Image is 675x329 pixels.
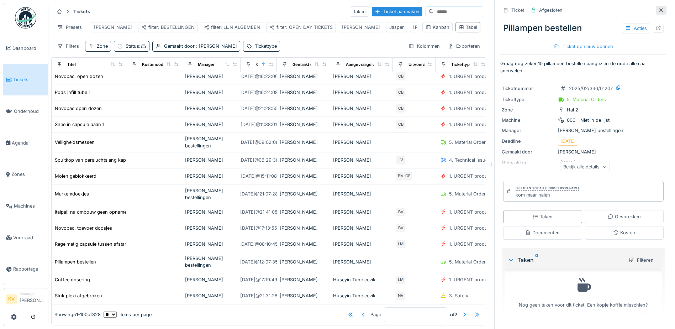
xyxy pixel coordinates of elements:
p: Graag nog zeker 10 pillampen bestellen aangezien de oude allemaal sneuvelen.. [500,60,666,74]
div: Tabel [459,24,477,31]
div: [PERSON_NAME] [333,139,390,146]
div: [PERSON_NAME] [280,209,327,215]
div: [DATE] @ 21:07:28 [240,190,278,197]
div: filter: BESTELLINGEN [141,24,195,31]
div: Gemaakt door [292,62,319,68]
div: Kanban [426,24,449,31]
div: 1. URGENT production line disruption [449,276,531,283]
div: BV [396,207,406,217]
div: [PERSON_NAME] bestellingen [185,187,238,201]
div: [DATE] @ 17:13:55 [240,225,277,231]
div: [PERSON_NAME] [333,157,390,163]
div: [PERSON_NAME] bestellingen [185,135,238,149]
div: [PERSON_NAME] [185,121,238,128]
div: Spuitkop van persluchtslang kapot [55,157,130,163]
div: Gesloten op [DATE] door [PERSON_NAME] [516,186,579,191]
div: [PERSON_NAME] [333,173,390,179]
li: [PERSON_NAME] [20,291,45,307]
span: Agenda [12,140,45,146]
div: LM [396,239,406,249]
span: Tickets [13,76,45,83]
div: [PERSON_NAME] [280,89,327,96]
div: NV [396,291,406,301]
div: [PERSON_NAME] [185,292,238,299]
div: BV [396,223,406,233]
div: [PERSON_NAME] [185,241,238,247]
div: 1. URGENT production line disruption [449,121,531,128]
div: [PERSON_NAME] [333,121,390,128]
div: Taken [507,256,623,264]
div: Acties [622,23,650,33]
div: Deadline [502,138,555,145]
div: Filters [54,41,82,51]
div: 1. URGENT production line disruption [449,105,531,112]
div: 000 - Niet in de lijst [567,117,610,124]
div: [PERSON_NAME] [185,173,238,179]
div: Jasper [389,24,404,31]
div: Uitvoerder [408,62,429,68]
div: LV [396,155,406,165]
div: Coffee dosering [55,276,90,283]
strong: Tickets [70,8,93,15]
div: Manager [20,291,45,297]
div: [PERSON_NAME] [413,24,451,31]
div: kom maar halen [516,192,579,198]
div: [PERSON_NAME] [333,258,390,265]
div: Documenten [525,229,560,236]
div: Pillampen bestellen [500,19,666,37]
div: [PERSON_NAME] [185,73,238,80]
div: [PERSON_NAME] [502,148,665,155]
div: [PERSON_NAME] [280,292,327,299]
a: Tickets [3,64,48,96]
div: Filteren [626,255,656,265]
div: Ticket [511,7,524,14]
div: Pillampen bestellen [55,258,96,265]
div: Italpal: na ombouw geen opname van dozen [55,209,151,215]
div: [PERSON_NAME] [280,190,327,197]
li: KV [6,294,17,304]
div: Tickettype [255,43,277,49]
span: Zones [11,171,45,178]
div: 5. Material Orders [449,139,488,146]
div: Titel [67,62,76,68]
div: 1. URGENT production line disruption [449,225,531,231]
div: Veiligheidsmessen [55,139,95,146]
span: Voorraad [13,234,45,241]
div: [PERSON_NAME] [280,121,327,128]
div: Taken [533,213,553,220]
div: [PERSON_NAME] [280,139,327,146]
div: [DATE] @ 16:24:08 [239,89,278,96]
img: Badge_color-CXgf-gQk.svg [15,7,36,28]
div: Pods infill tube 1 [55,89,90,96]
div: Manager [502,127,555,134]
div: Novopac: open dozen [55,73,103,80]
div: 1. URGENT production line disruption [449,73,531,80]
div: [DATE] @ 06:29:36 [239,157,279,163]
div: [PERSON_NAME] [333,241,390,247]
div: Hal 2 [567,106,578,113]
a: Agenda [3,127,48,159]
div: [PERSON_NAME] [280,225,327,231]
div: [PERSON_NAME] [333,225,390,231]
div: [PERSON_NAME] [185,209,238,215]
div: Gemaakt op [256,62,279,68]
div: Markemdoekjes [55,190,89,197]
span: : [139,43,146,49]
a: Zones [3,159,48,190]
div: [PERSON_NAME] [280,258,327,265]
div: Ticketnummer [502,85,555,92]
div: Machine [502,117,555,124]
div: [PERSON_NAME] [185,157,238,163]
div: Novopac: toevoer doosjes [55,225,112,231]
div: [PERSON_NAME] bestellingen [502,127,665,134]
div: Exporteren [444,41,483,51]
div: Ticket aanmaken [372,7,422,16]
div: [PERSON_NAME] [280,276,327,283]
div: [PERSON_NAME] bestellingen [185,255,238,268]
div: [PERSON_NAME] [280,105,327,112]
div: CB [396,119,406,129]
div: Taken [350,6,369,17]
div: [DATE] [560,138,576,145]
div: 1. URGENT production line disruption [449,89,531,96]
div: Bekijk alle details [560,162,610,172]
